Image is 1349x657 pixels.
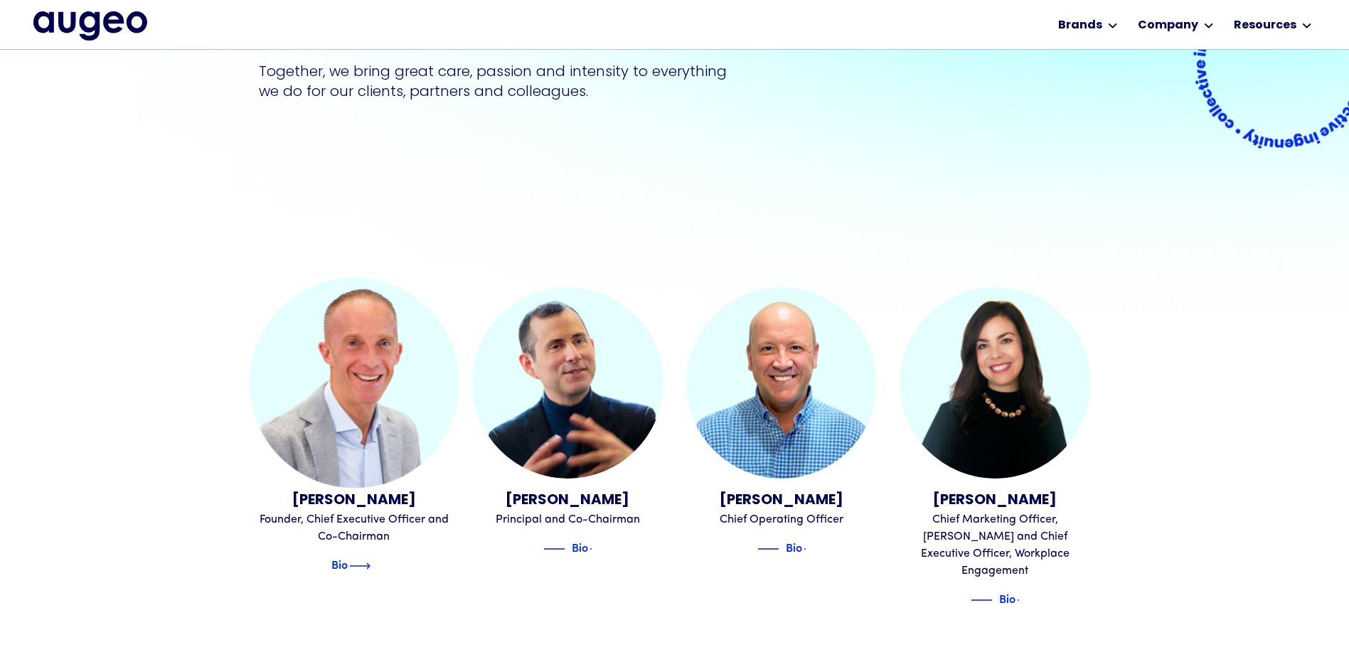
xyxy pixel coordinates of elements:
[33,11,147,40] img: Augeo's full logo in midnight blue.
[999,589,1015,607] div: Bio
[686,287,878,557] a: Erik Sorensen[PERSON_NAME]Chief Operating OfficerBlue decorative lineBioBlue text arrow
[472,511,663,528] div: Principal and Co-Chairman
[786,538,802,555] div: Bio
[1234,17,1296,34] div: Resources
[900,287,1091,479] img: Juliann Gilbert
[686,287,878,479] img: Erik Sorensen
[1138,17,1198,34] div: Company
[1058,17,1102,34] div: Brands
[757,540,779,557] img: Blue decorative line
[1017,592,1038,609] img: Blue text arrow
[900,287,1091,608] a: Juliann Gilbert[PERSON_NAME]Chief Marketing Officer, [PERSON_NAME] and Chief Executive Officer, W...
[686,490,878,511] div: [PERSON_NAME]
[331,555,348,572] div: Bio
[33,11,147,40] a: home
[804,540,825,557] img: Blue text arrow
[900,511,1091,579] div: Chief Marketing Officer, [PERSON_NAME] and Chief Executive Officer, Workplace Engagement
[686,511,878,528] div: Chief Operating Officer
[900,490,1091,511] div: [PERSON_NAME]
[259,287,450,574] a: David Kristal[PERSON_NAME]Founder, Chief Executive Officer and Co-ChairmanBlue decorative lineBio...
[472,287,663,557] a: Juan Sabater[PERSON_NAME]Principal and Co-ChairmanBlue decorative lineBioBlue text arrow
[259,511,450,545] div: Founder, Chief Executive Officer and Co-Chairman
[259,61,748,101] p: Together, we bring great care, passion and intensity to everything we do for our clients, partner...
[971,592,992,609] img: Blue decorative line
[543,540,565,557] img: Blue decorative line
[472,287,663,479] img: Juan Sabater
[259,490,450,511] div: [PERSON_NAME]
[590,540,611,557] img: Blue text arrow
[572,538,588,555] div: Bio
[249,278,459,488] img: David Kristal
[472,490,663,511] div: [PERSON_NAME]
[349,557,370,575] img: Blue text arrow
